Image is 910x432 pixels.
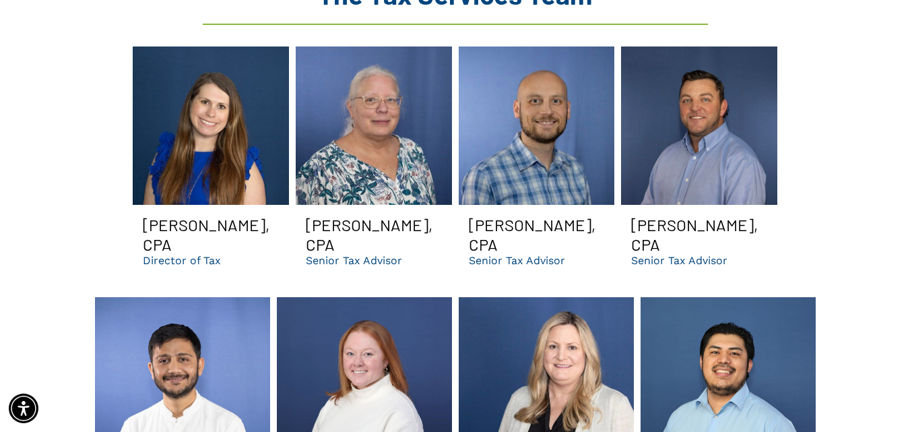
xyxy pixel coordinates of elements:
[143,215,279,254] h3: [PERSON_NAME], CPA
[469,215,605,254] h3: [PERSON_NAME], CPA
[306,215,442,254] h3: [PERSON_NAME], CPA
[133,47,289,205] a: Michelle Smiling | Dental CPA and accounting consultants in GA
[306,254,402,267] p: Senior Tax Advisor
[143,254,221,267] p: Director of Tax
[296,47,452,205] a: Jamie smiling | Dental CPA firm in GA for bookkeeping, managerial accounting, taxes
[9,394,38,423] div: Accessibility Menu
[469,254,565,267] p: Senior Tax Advisor
[631,215,767,254] h3: [PERSON_NAME], CPA
[631,254,727,267] p: Senior Tax Advisor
